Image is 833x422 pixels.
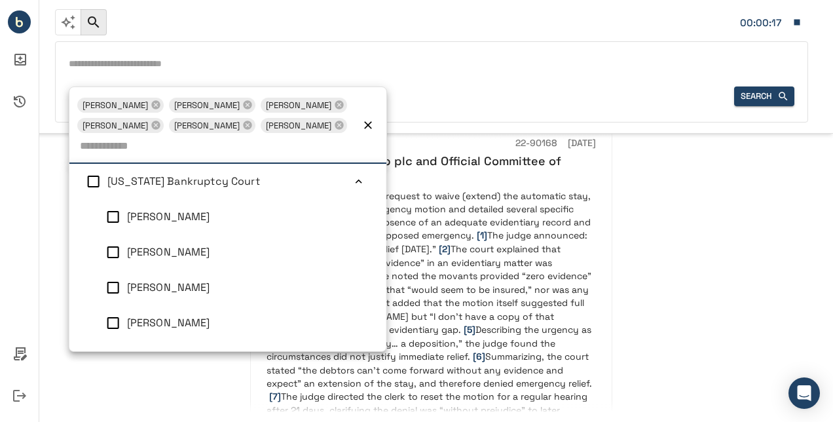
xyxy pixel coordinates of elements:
[477,229,487,241] span: [1]
[261,118,337,133] span: [PERSON_NAME]
[267,153,596,184] h6: In re Cineworld Group plc and Official Committee of Unsecured Creditors
[788,377,820,409] div: Open Intercom Messenger
[127,316,210,330] span: Kevin Gross
[269,391,281,402] span: [7]
[77,118,164,133] div: [PERSON_NAME]
[515,136,557,151] h6: 22-90168
[261,118,347,133] div: [PERSON_NAME]
[127,210,210,223] span: Ashely M Chan
[733,9,808,36] button: Matter: 080529
[734,86,794,107] button: Search
[169,118,255,133] div: [PERSON_NAME]
[261,98,337,113] span: [PERSON_NAME]
[464,324,475,336] span: [5]
[169,98,255,113] div: [PERSON_NAME]
[77,118,153,133] span: [PERSON_NAME]
[261,98,347,113] div: [PERSON_NAME]
[169,98,245,113] span: [PERSON_NAME]
[77,98,164,113] div: [PERSON_NAME]
[439,243,451,255] span: [2]
[127,245,210,259] span: John T Dorsey
[740,14,786,31] div: Matter: 080529
[77,98,153,113] span: [PERSON_NAME]
[568,136,596,151] h6: [DATE]
[359,116,377,134] button: Clear
[107,174,260,188] span: [US_STATE] Bankruptcy Court
[127,280,210,294] span: Craig T Goldblatt
[473,351,485,362] span: [6]
[169,118,245,133] span: [PERSON_NAME]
